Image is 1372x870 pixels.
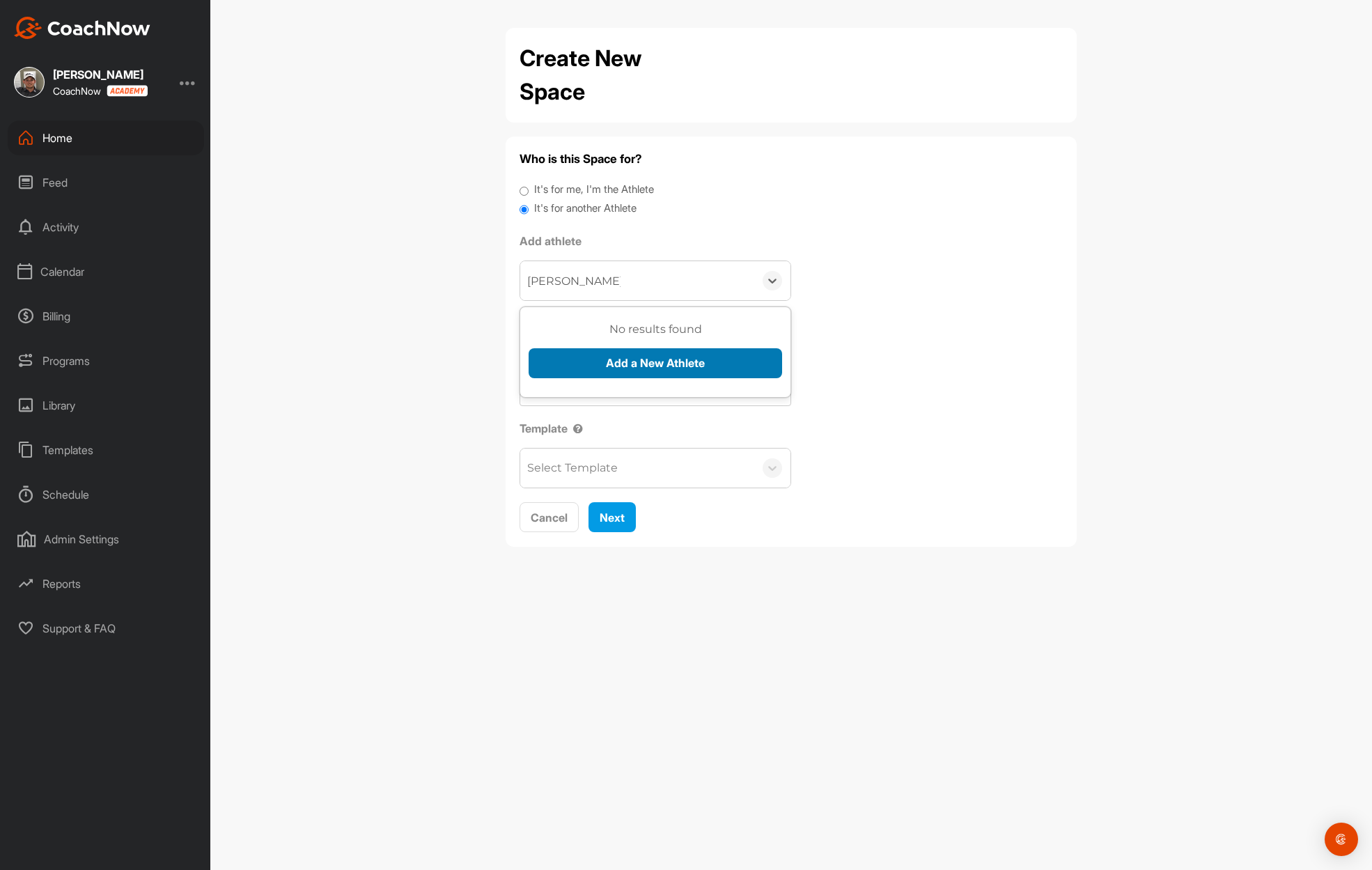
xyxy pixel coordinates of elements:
button: Add a New Athlete [529,348,782,378]
label: It's for another Athlete [534,201,637,217]
div: Schedule [8,477,204,512]
div: CoachNow [53,85,148,97]
button: Cancel [520,502,579,532]
h4: Who is this Space for? [520,150,1063,168]
label: Add athlete [520,233,791,249]
span: Next [600,511,625,525]
div: Open Intercom Messenger [1325,823,1358,856]
img: CoachNow acadmey [107,85,148,97]
div: Select Template [527,460,618,476]
span: Cancel [531,511,568,525]
img: CoachNow [14,17,150,39]
div: Feed [8,165,204,200]
h2: Create New Space [520,42,708,109]
div: Admin Settings [8,522,204,557]
div: [PERSON_NAME] [53,69,148,80]
button: Next [588,502,636,532]
div: Home [8,121,204,155]
div: Support & FAQ [8,611,204,646]
div: Billing [8,299,204,334]
img: 5654048b4191c6c4df3113103f4a05c5.jpg [14,67,45,98]
div: Calendar [8,254,204,289]
div: Templates [8,433,204,467]
div: Programs [8,343,204,378]
div: Library [8,388,204,423]
div: Reports [8,566,204,601]
h3: No results found [529,321,782,338]
label: It's for me, I'm the Athlete [534,182,654,198]
label: Template [520,420,791,437]
div: Activity [8,210,204,244]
